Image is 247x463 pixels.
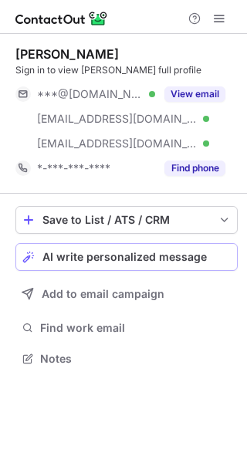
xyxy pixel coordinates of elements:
button: Add to email campaign [15,280,238,308]
div: Save to List / ATS / CRM [42,214,211,226]
span: Notes [40,352,232,366]
button: Find work email [15,317,238,339]
img: ContactOut v5.3.10 [15,9,108,28]
span: Add to email campaign [42,288,164,300]
div: [PERSON_NAME] [15,46,119,62]
span: Find work email [40,321,232,335]
span: [EMAIL_ADDRESS][DOMAIN_NAME] [37,137,198,150]
span: ***@[DOMAIN_NAME] [37,87,144,101]
div: Sign in to view [PERSON_NAME] full profile [15,63,238,77]
button: AI write personalized message [15,243,238,271]
button: save-profile-one-click [15,206,238,234]
button: Reveal Button [164,86,225,102]
button: Reveal Button [164,161,225,176]
button: Notes [15,348,238,370]
span: [EMAIL_ADDRESS][DOMAIN_NAME] [37,112,198,126]
span: AI write personalized message [42,251,207,263]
